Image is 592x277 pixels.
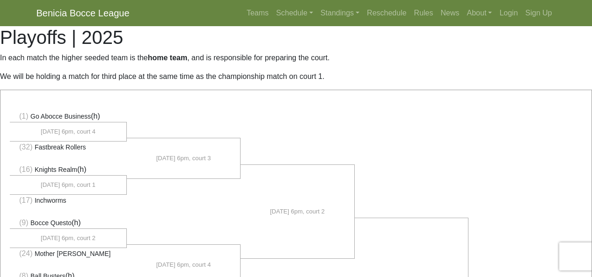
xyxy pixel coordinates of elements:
[410,4,437,22] a: Rules
[317,4,363,22] a: Standings
[10,164,127,176] li: (h)
[243,4,272,22] a: Teams
[19,143,32,151] span: (32)
[35,166,77,173] span: Knights Realm
[19,196,32,204] span: (17)
[148,54,187,62] strong: home team
[19,219,29,227] span: (9)
[41,180,95,190] span: [DATE] 6pm, court 1
[35,250,111,257] span: Mother [PERSON_NAME]
[30,219,72,227] span: Bocce Questo
[35,197,66,204] span: Inchworms
[19,249,32,257] span: (24)
[19,165,32,173] span: (16)
[35,143,86,151] span: Fastbreak Rollers
[10,217,127,229] li: (h)
[41,234,95,243] span: [DATE] 6pm, court 2
[496,4,521,22] a: Login
[272,4,317,22] a: Schedule
[270,207,325,216] span: [DATE] 6pm, court 2
[156,260,211,270] span: [DATE] 6pm, court 4
[37,4,130,22] a: Benicia Bocce League
[363,4,410,22] a: Reschedule
[30,113,91,120] span: Go Abocce Business
[10,111,127,122] li: (h)
[19,112,29,120] span: (1)
[522,4,556,22] a: Sign Up
[437,4,463,22] a: News
[41,127,95,136] span: [DATE] 6pm, court 4
[156,154,211,163] span: [DATE] 6pm, court 3
[463,4,496,22] a: About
